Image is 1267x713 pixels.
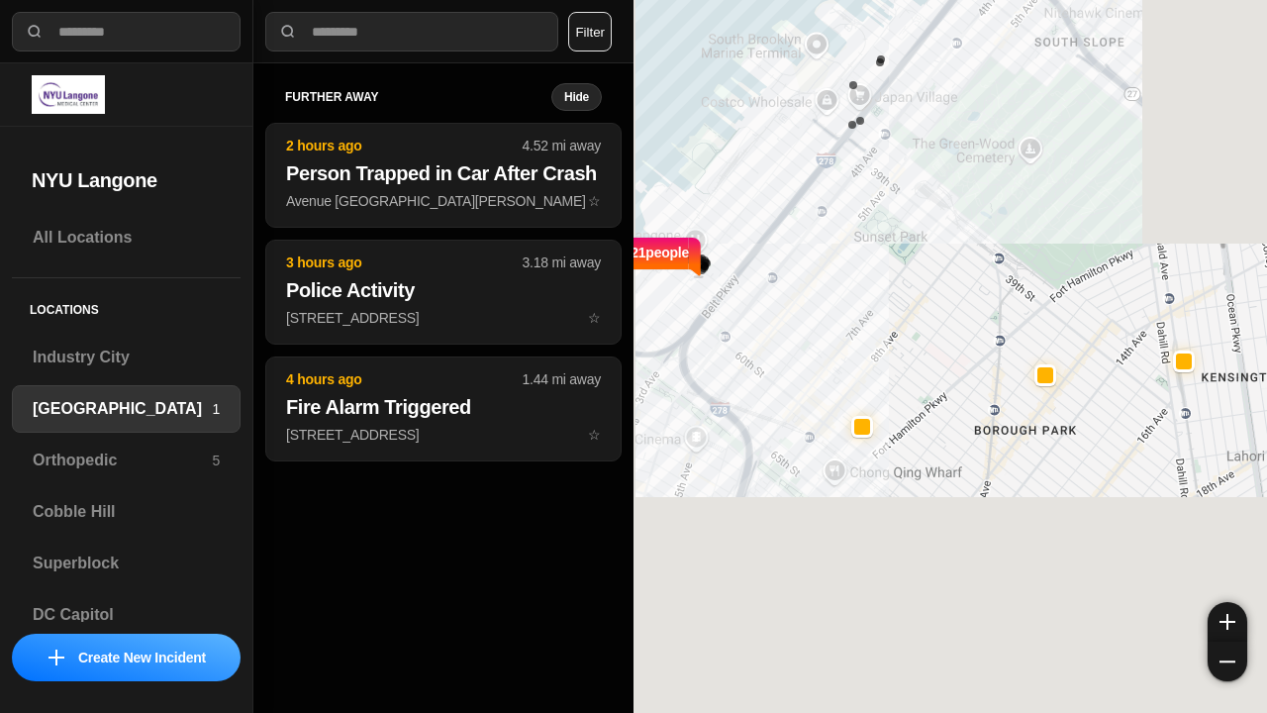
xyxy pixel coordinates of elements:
a: [GEOGRAPHIC_DATA]1 [12,385,241,433]
h3: Superblock [33,552,220,575]
a: Industry City [12,334,241,381]
img: logo [32,75,105,114]
p: 1 [212,399,220,419]
h3: Orthopedic [33,449,212,472]
a: Orthopedic5 [12,437,241,484]
img: notch [689,235,704,278]
p: 5 [212,451,220,470]
h3: [GEOGRAPHIC_DATA] [33,397,212,421]
p: [STREET_ADDRESS] [286,425,601,445]
button: iconCreate New Incident [12,634,241,681]
p: 3.18 mi away [523,253,601,272]
p: 1.44 mi away [523,369,601,389]
button: 4 hours ago1.44 mi awayFire Alarm Triggered[STREET_ADDRESS]star [265,356,622,461]
a: 3 hours ago3.18 mi awayPolice Activity[STREET_ADDRESS]star [265,309,622,326]
p: Avenue [GEOGRAPHIC_DATA][PERSON_NAME] [286,191,601,211]
button: Filter [568,12,612,51]
h5: further away [285,89,551,105]
span: star [588,310,601,326]
button: 3 hours ago3.18 mi awayPolice Activity[STREET_ADDRESS]star [265,240,622,345]
button: zoom-in [1208,602,1247,642]
img: zoom-out [1219,654,1235,669]
h2: NYU Langone [32,166,221,194]
a: Cobble Hill [12,488,241,536]
img: search [278,22,298,42]
button: Hide [551,83,602,111]
h3: DC Capitol [33,603,220,627]
h3: All Locations [33,226,220,250]
a: DC Capitol [12,591,241,639]
a: All Locations [12,214,241,261]
p: Create New Incident [78,648,206,667]
p: 2 hours ago [286,136,523,155]
span: star [588,193,601,209]
button: zoom-out [1208,642,1247,681]
a: 2 hours ago4.52 mi awayPerson Trapped in Car After CrashAvenue [GEOGRAPHIC_DATA][PERSON_NAME]star [265,192,622,209]
img: icon [49,650,64,665]
p: 3 hours ago [286,253,523,272]
button: 2 hours ago4.52 mi awayPerson Trapped in Car After CrashAvenue [GEOGRAPHIC_DATA][PERSON_NAME]star [265,123,622,228]
h3: Industry City [33,346,220,369]
span: star [588,427,601,443]
h3: Cobble Hill [33,500,220,524]
h2: Person Trapped in Car After Crash [286,159,601,187]
img: search [25,22,45,42]
p: 4.52 mi away [523,136,601,155]
p: 4 hours ago [286,369,523,389]
a: Superblock [12,540,241,587]
h2: Fire Alarm Triggered [286,393,601,421]
a: 4 hours ago1.44 mi awayFire Alarm Triggered[STREET_ADDRESS]star [265,426,622,443]
small: Hide [564,89,589,105]
img: zoom-in [1219,614,1235,630]
p: 421 people [624,243,689,286]
p: [STREET_ADDRESS] [286,308,601,328]
h2: Police Activity [286,276,601,304]
h5: Locations [12,278,241,334]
